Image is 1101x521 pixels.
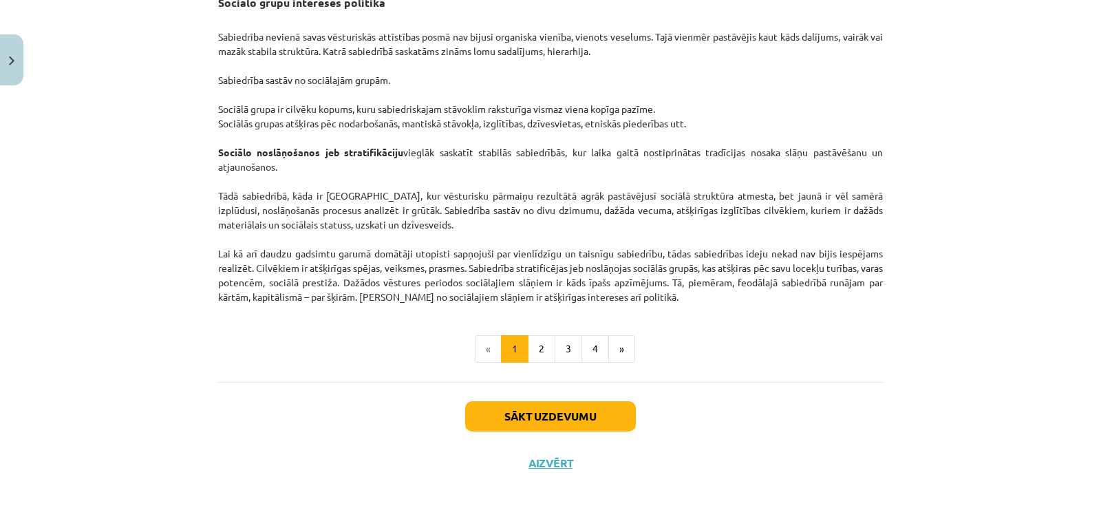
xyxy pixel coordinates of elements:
nav: Page navigation example [218,335,883,363]
button: » [608,335,635,363]
button: Sākt uzdevumu [465,401,636,432]
strong: Sociālo noslāņošanos jeb stratifikāciju [218,146,403,158]
img: icon-close-lesson-0947bae3869378f0d4975bcd49f059093ad1ed9edebbc8119c70593378902aed.svg [9,56,14,65]
button: 3 [555,335,582,363]
button: 2 [528,335,555,363]
p: Sabiedrība nevienā savas vēsturiskās attīstības posmā nav bijusi organiska vienība, vienots vesel... [218,15,883,304]
button: 1 [501,335,528,363]
button: Aizvērt [524,456,577,470]
button: 4 [581,335,609,363]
